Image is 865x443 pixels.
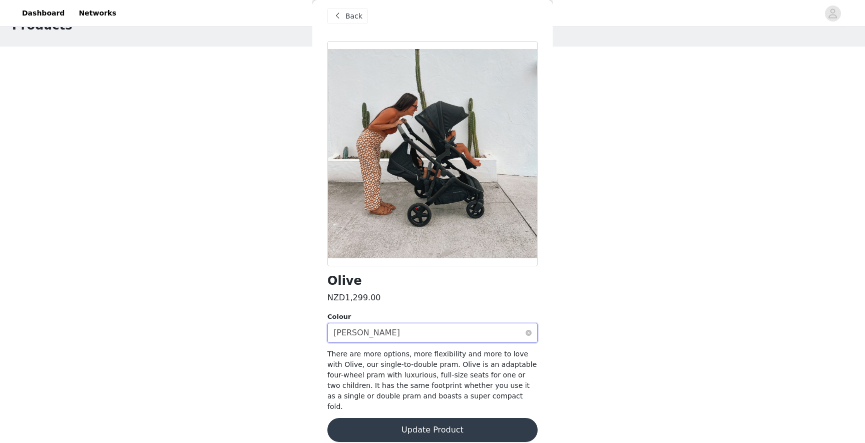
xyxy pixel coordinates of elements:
[327,350,537,410] span: There are more options, more flexibility and more to love with Olive, our single-to-double pram. ...
[345,11,362,22] span: Back
[828,6,837,22] div: avatar
[526,330,532,336] i: icon: close-circle
[333,323,400,342] div: Ruby Gloss
[327,312,538,322] div: Colour
[327,292,381,304] h3: NZD1,299.00
[73,2,122,25] a: Networks
[327,418,538,442] button: Update Product
[16,2,71,25] a: Dashboard
[327,274,362,288] h1: Olive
